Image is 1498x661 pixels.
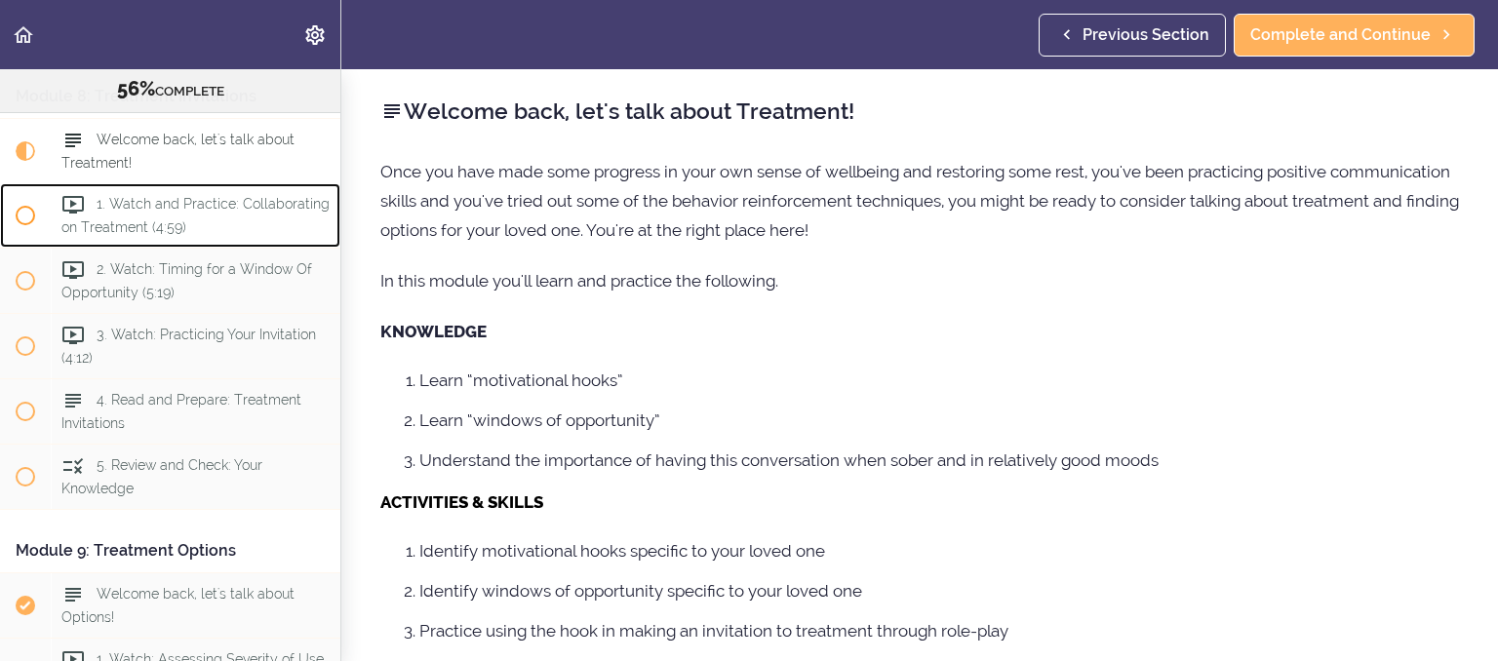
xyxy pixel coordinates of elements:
[419,450,1159,470] span: Understand the importance of having this conversation when sober and in relatively good moods
[419,541,825,561] span: Identify motivational hooks specific to your loved one
[380,322,487,341] strong: KNOWLEDGE
[61,458,262,496] span: 5. Review and Check: Your Knowledge
[419,581,862,601] span: Identify windows of opportunity specific to your loved one
[380,266,1459,295] p: In this module you'll learn and practice the following.
[303,23,327,47] svg: Settings Menu
[419,621,1008,641] span: Practice using the hook in making an invitation to treatment through role-play
[61,197,330,235] span: 1. Watch and Practice: Collaborating on Treatment (4:59)
[61,328,316,366] span: 3. Watch: Practicing Your Invitation (4:12)
[1083,23,1209,47] span: Previous Section
[117,77,155,100] span: 56%
[380,157,1459,245] p: Once you have made some progress in your own sense of wellbeing and restoring some rest, you've b...
[24,77,316,102] div: COMPLETE
[380,492,543,512] strong: ACTIVITIES & SKILLS
[1234,14,1475,57] a: Complete and Continue
[419,370,623,390] span: Learn “motivational hooks”
[61,586,295,624] span: Welcome back, let's talk about Options!
[1039,14,1226,57] a: Previous Section
[61,393,301,431] span: 4. Read and Prepare: Treatment Invitations
[61,262,312,300] span: 2. Watch: Timing for a Window Of Opportunity (5:19)
[61,133,295,171] span: Welcome back, let's talk about Treatment!
[1250,23,1431,47] span: Complete and Continue
[419,410,660,430] span: Learn “windows of opportunity”
[12,23,35,47] svg: Back to course curriculum
[380,95,1459,128] h2: Welcome back, let's talk about Treatment!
